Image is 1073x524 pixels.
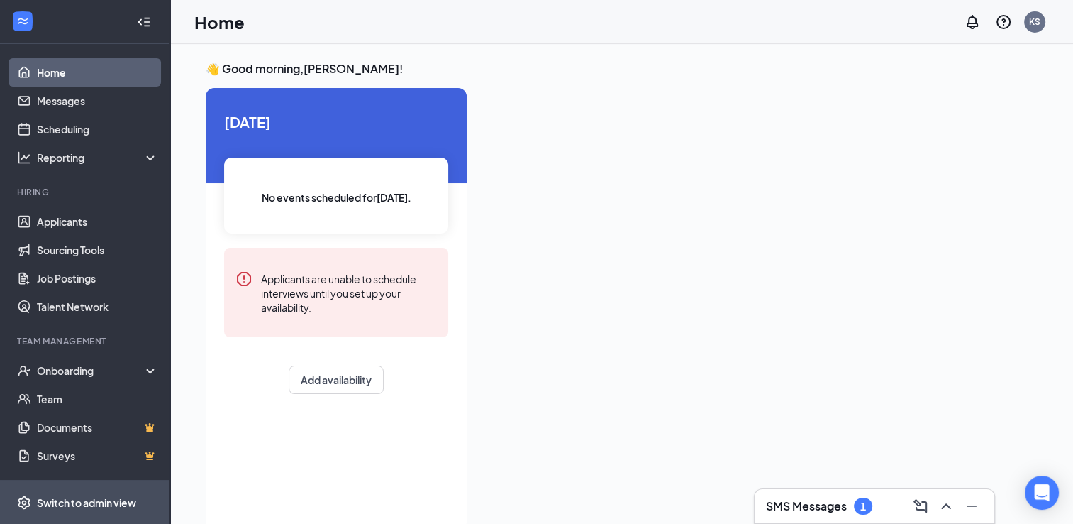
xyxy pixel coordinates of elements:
div: Team Management [17,335,155,347]
a: Sourcing Tools [37,236,158,264]
a: Messages [37,87,158,115]
div: Open Intercom Messenger [1025,476,1059,510]
svg: UserCheck [17,364,31,378]
svg: ComposeMessage [912,498,929,515]
button: Minimize [960,495,983,518]
h3: SMS Messages [766,498,847,514]
div: Switch to admin view [37,496,136,510]
svg: Notifications [964,13,981,31]
svg: Collapse [137,15,151,29]
a: Home [37,58,158,87]
a: Team [37,385,158,413]
svg: Error [235,271,252,288]
a: Talent Network [37,293,158,321]
span: No events scheduled for [DATE] . [262,190,411,205]
svg: Minimize [963,498,980,515]
svg: QuestionInfo [995,13,1012,31]
a: SurveysCrown [37,442,158,470]
svg: WorkstreamLogo [16,14,30,28]
div: Reporting [37,151,159,165]
h1: Home [194,10,245,34]
div: 1 [860,501,866,513]
div: KS [1029,16,1040,28]
a: Scheduling [37,115,158,143]
span: [DATE] [224,111,448,133]
button: ComposeMessage [909,495,932,518]
svg: Settings [17,496,31,510]
a: Job Postings [37,264,158,293]
h3: 👋 Good morning, [PERSON_NAME] ! [206,61,1038,77]
div: Hiring [17,186,155,198]
svg: ChevronUp [938,498,955,515]
svg: Analysis [17,151,31,165]
div: Applicants are unable to schedule interviews until you set up your availability. [261,271,437,315]
button: ChevronUp [935,495,957,518]
button: Add availability [289,366,384,394]
a: Applicants [37,207,158,236]
div: Onboarding [37,364,146,378]
a: DocumentsCrown [37,413,158,442]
